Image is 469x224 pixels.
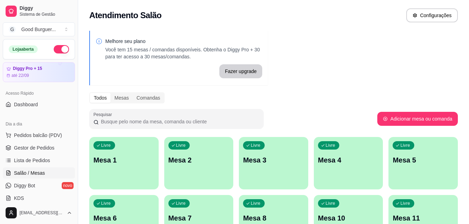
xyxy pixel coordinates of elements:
[176,143,186,148] p: Livre
[101,143,111,148] p: Livre
[318,155,379,165] p: Mesa 4
[3,130,75,141] button: Pedidos balcão (PDV)
[243,155,304,165] p: Mesa 3
[400,143,410,148] p: Livre
[3,155,75,166] a: Lista de Pedidos
[239,137,308,189] button: LivreMesa 3
[20,5,72,12] span: Diggy
[89,137,159,189] button: LivreMesa 1
[90,93,111,103] div: Todos
[243,213,304,223] p: Mesa 8
[14,182,35,189] span: Diggy Bot
[3,142,75,153] a: Gestor de Pedidos
[99,118,259,125] input: Pesquisar
[14,195,24,202] span: KDS
[393,213,454,223] p: Mesa 11
[54,45,69,53] button: Alterar Status
[105,38,262,45] p: Melhore seu plano
[20,12,72,17] span: Sistema de Gestão
[3,99,75,110] a: Dashboard
[164,137,234,189] button: LivreMesa 2
[326,143,335,148] p: Livre
[314,137,383,189] button: LivreMesa 4
[21,26,56,33] div: Good Burguer ...
[3,204,75,221] button: [EMAIL_ADDRESS][DOMAIN_NAME]
[219,64,262,78] button: Fazer upgrade
[101,201,111,206] p: Livre
[14,157,50,164] span: Lista de Pedidos
[14,132,62,139] span: Pedidos balcão (PDV)
[111,93,133,103] div: Mesas
[406,8,458,22] button: Configurações
[3,3,75,20] a: DiggySistema de Gestão
[3,88,75,99] div: Acesso Rápido
[9,26,16,33] span: G
[12,73,29,78] article: até 22/09
[251,201,260,206] p: Livre
[318,213,379,223] p: Mesa 10
[89,10,161,21] h2: Atendimento Salão
[14,101,38,108] span: Dashboard
[133,93,164,103] div: Comandas
[388,137,458,189] button: LivreMesa 5
[93,111,114,117] label: Pesquisar
[3,180,75,191] a: Diggy Botnovo
[93,213,154,223] p: Mesa 6
[3,167,75,179] a: Salão / Mesas
[326,201,335,206] p: Livre
[105,46,262,60] p: Você tem 15 mesas / comandas disponíveis. Obtenha o Diggy Pro + 30 para ter acesso a 30 mesas/com...
[3,118,75,130] div: Dia a dia
[377,112,458,126] button: Adicionar mesa ou comanda
[3,22,75,36] button: Select a team
[14,144,54,151] span: Gestor de Pedidos
[168,155,229,165] p: Mesa 2
[14,169,45,176] span: Salão / Mesas
[93,155,154,165] p: Mesa 1
[393,155,454,165] p: Mesa 5
[176,201,186,206] p: Livre
[20,210,64,216] span: [EMAIL_ADDRESS][DOMAIN_NAME]
[13,66,42,71] article: Diggy Pro + 15
[251,143,260,148] p: Livre
[400,201,410,206] p: Livre
[9,45,38,53] div: Loja aberta
[168,213,229,223] p: Mesa 7
[3,62,75,82] a: Diggy Pro + 15até 22/09
[3,193,75,204] a: KDS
